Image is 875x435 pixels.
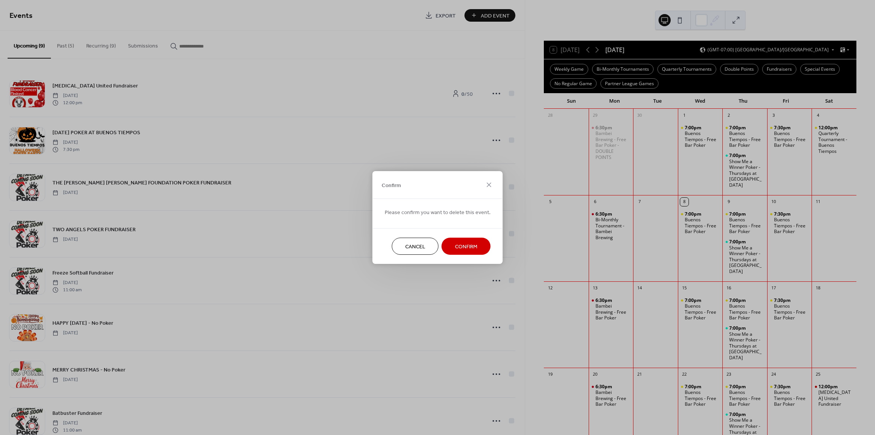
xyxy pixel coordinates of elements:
span: Confirm [455,243,477,251]
button: Confirm [442,238,491,255]
span: Please confirm you want to delete this event. [385,209,491,217]
button: Cancel [392,238,439,255]
span: Confirm [382,181,401,189]
span: Cancel [405,243,425,251]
